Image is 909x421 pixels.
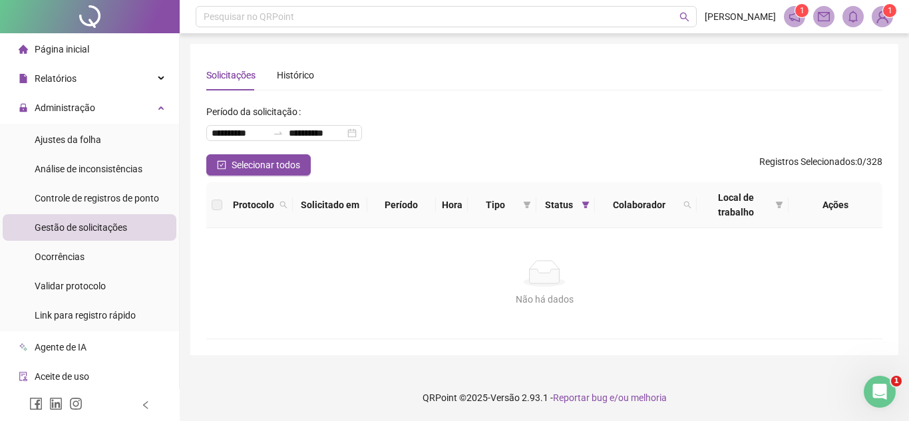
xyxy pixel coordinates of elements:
[277,68,314,82] div: Histórico
[773,188,786,222] span: filter
[800,6,805,15] span: 1
[542,198,576,212] span: Status
[759,156,855,167] span: Registros Selecionados
[19,45,28,54] span: home
[683,201,691,209] span: search
[705,9,776,24] span: [PERSON_NAME]
[891,376,902,386] span: 1
[222,292,866,307] div: Não há dados
[35,251,85,262] span: Ocorrências
[582,201,590,209] span: filter
[35,342,87,352] span: Agente de IA
[490,392,520,403] span: Versão
[49,397,63,410] span: linkedin
[775,201,783,209] span: filter
[180,374,909,421] footer: QRPoint © 2025 - 2.93.1 -
[232,158,300,172] span: Selecionar todos
[883,4,896,17] sup: Atualize o seu contato no menu Meus Dados
[35,44,89,55] span: Página inicial
[872,7,892,27] img: 75567
[273,128,283,138] span: to
[702,190,771,219] span: Local de trabalho
[277,195,290,215] span: search
[273,128,283,138] span: swap-right
[35,102,95,113] span: Administração
[206,154,311,176] button: Selecionar todos
[19,372,28,381] span: audit
[35,73,77,84] span: Relatórios
[553,392,667,403] span: Reportar bug e/ou melhoria
[523,201,531,209] span: filter
[888,6,892,15] span: 1
[19,74,28,83] span: file
[520,195,534,215] span: filter
[35,281,106,291] span: Validar protocolo
[141,400,150,410] span: left
[35,371,89,382] span: Aceite de uso
[35,134,101,145] span: Ajustes da folha
[681,195,694,215] span: search
[233,198,274,212] span: Protocolo
[35,310,136,321] span: Link para registro rápido
[293,182,367,228] th: Solicitado em
[579,195,592,215] span: filter
[436,182,468,228] th: Hora
[600,198,678,212] span: Colaborador
[795,4,809,17] sup: 1
[794,198,877,212] div: Ações
[847,11,859,23] span: bell
[864,376,896,408] iframe: Intercom live chat
[473,198,518,212] span: Tipo
[29,397,43,410] span: facebook
[217,160,226,170] span: check-square
[789,11,801,23] span: notification
[69,397,83,410] span: instagram
[818,11,830,23] span: mail
[759,154,882,176] span: : 0 / 328
[279,201,287,209] span: search
[679,12,689,22] span: search
[367,182,436,228] th: Período
[35,193,159,204] span: Controle de registros de ponto
[206,101,306,122] label: Período da solicitação
[35,222,127,233] span: Gestão de solicitações
[35,164,142,174] span: Análise de inconsistências
[206,68,256,82] div: Solicitações
[19,103,28,112] span: lock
